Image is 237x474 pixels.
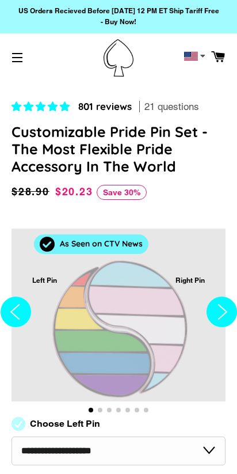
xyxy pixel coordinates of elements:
h1: Customizable Pride Pin Set - The Most Flexible Pride Accessory In The World [12,123,225,175]
span: $28.90 [12,184,52,200]
button: Next slide [207,211,237,417]
span: 801 reviews [78,100,132,112]
label: Choose Left Pin [30,419,100,429]
span: 4.83 stars [12,101,72,112]
div: 1 / 7 [12,229,225,401]
span: $20.23 [55,185,93,198]
span: 21 questions [144,100,199,114]
span: Save 30% [97,185,147,200]
img: Pin-Ace [104,39,133,77]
